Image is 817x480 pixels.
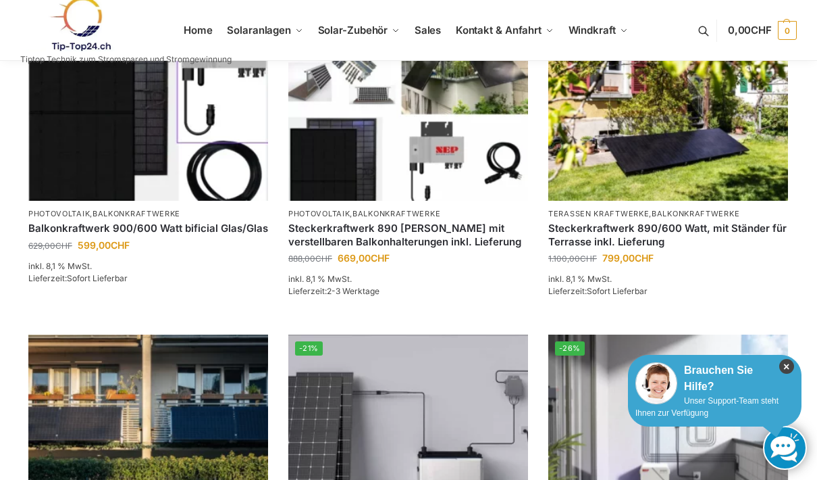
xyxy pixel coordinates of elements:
[548,21,788,201] img: Steckerkraftwerk 890/600 Watt, mit Ständer für Terrasse inkl. Lieferung
[288,21,528,201] img: 860 Watt Komplett mit Balkonhalterung
[456,24,542,37] span: Kontakt & Anfahrt
[111,239,130,251] span: CHF
[548,273,788,285] p: inkl. 8,1 % MwSt.
[602,252,654,264] bdi: 799,00
[288,273,528,285] p: inkl. 8,1 % MwSt.
[548,209,788,219] p: ,
[587,286,648,296] span: Sofort Lieferbar
[580,254,597,264] span: CHF
[327,286,379,296] span: 2-3 Werktage
[78,239,130,251] bdi: 599,00
[28,21,268,201] img: Bificiales Hochleistungsmodul
[288,222,528,248] a: Steckerkraftwerk 890 Watt mit verstellbaren Balkonhalterungen inkl. Lieferung
[318,24,388,37] span: Solar-Zubehör
[288,21,528,201] a: -25%860 Watt Komplett mit Balkonhalterung
[652,209,739,218] a: Balkonkraftwerke
[28,260,268,272] p: inkl. 8,1 % MwSt.
[728,10,797,51] a: 0,00CHF 0
[778,21,797,40] span: 0
[338,252,390,264] bdi: 669,00
[352,209,440,218] a: Balkonkraftwerke
[28,21,268,201] a: -5%Bificiales Hochleistungsmodul
[28,209,268,219] p: ,
[55,241,72,251] span: CHF
[371,252,390,264] span: CHF
[635,396,779,418] span: Unser Support-Team steht Ihnen zur Verfügung
[288,209,350,218] a: Photovoltaik
[728,24,772,37] span: 0,00
[28,273,128,283] span: Lieferzeit:
[635,362,794,395] div: Brauchen Sie Hilfe?
[635,252,654,264] span: CHF
[751,24,772,37] span: CHF
[548,254,597,264] bdi: 1.100,00
[635,362,677,404] img: Customer service
[415,24,442,37] span: Sales
[28,209,90,218] a: Photovoltaik
[28,222,268,235] a: Balkonkraftwerk 900/600 Watt bificial Glas/Glas
[20,55,232,64] p: Tiptop Technik zum Stromsparen und Stromgewinnung
[28,241,72,251] bdi: 629,00
[288,286,379,296] span: Lieferzeit:
[288,254,332,264] bdi: 888,00
[548,209,649,218] a: Terassen Kraftwerke
[288,209,528,219] p: ,
[569,24,616,37] span: Windkraft
[315,254,332,264] span: CHF
[67,273,128,283] span: Sofort Lieferbar
[779,359,794,374] i: Schließen
[548,21,788,201] a: -27%Steckerkraftwerk 890/600 Watt, mit Ständer für Terrasse inkl. Lieferung
[548,222,788,248] a: Steckerkraftwerk 890/600 Watt, mit Ständer für Terrasse inkl. Lieferung
[548,286,648,296] span: Lieferzeit:
[227,24,291,37] span: Solaranlagen
[93,209,180,218] a: Balkonkraftwerke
